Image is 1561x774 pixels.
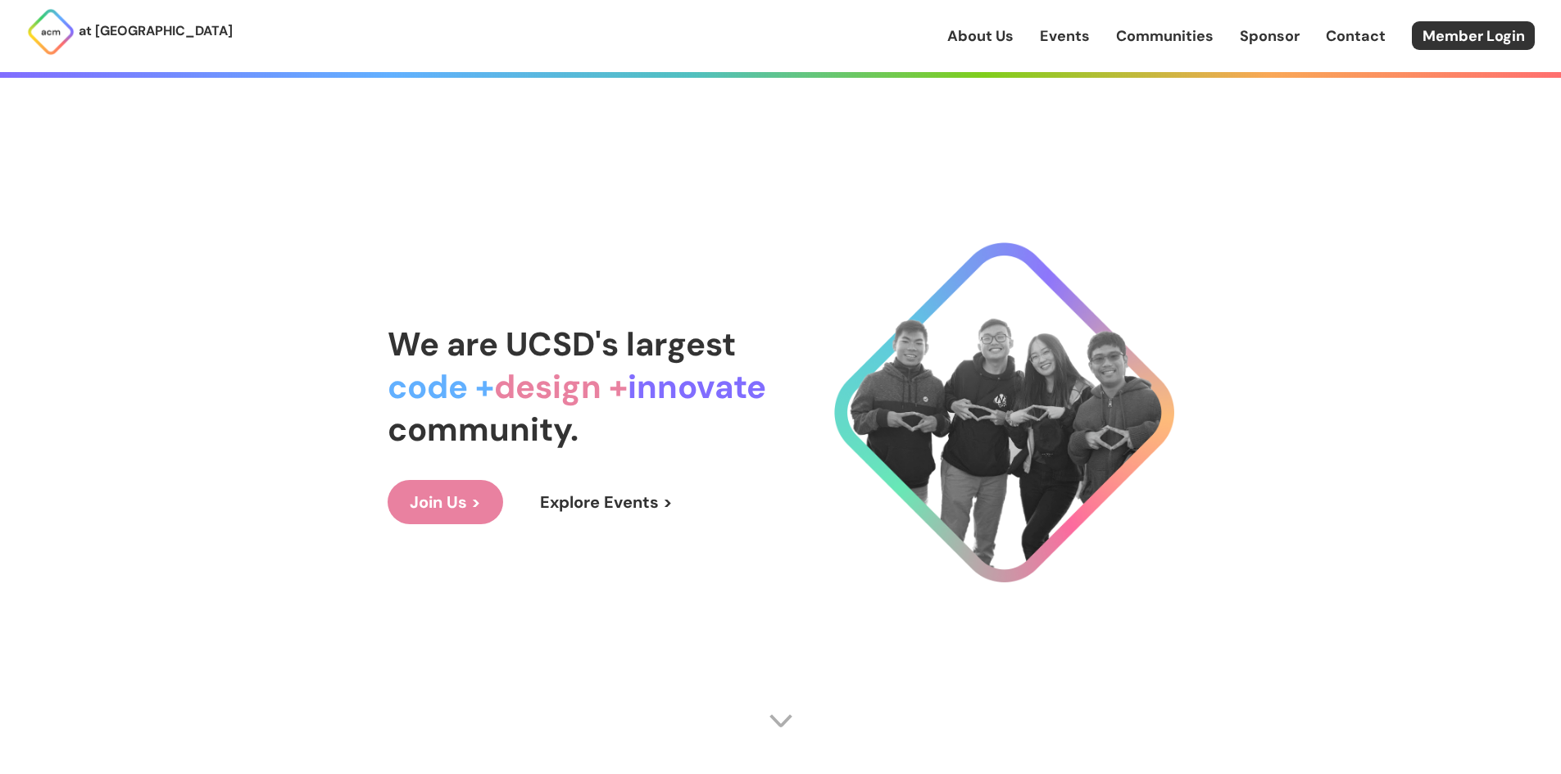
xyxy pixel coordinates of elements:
[1326,25,1386,47] a: Contact
[834,242,1174,582] img: Cool Logo
[26,7,75,57] img: ACM Logo
[26,7,233,57] a: at [GEOGRAPHIC_DATA]
[947,25,1014,47] a: About Us
[388,365,494,408] span: code +
[1240,25,1300,47] a: Sponsor
[518,480,695,524] a: Explore Events >
[494,365,628,408] span: design +
[769,708,793,733] img: Scroll Arrow
[79,20,233,42] p: at [GEOGRAPHIC_DATA]
[1412,21,1535,50] a: Member Login
[388,323,736,365] span: We are UCSD's largest
[388,480,503,524] a: Join Us >
[388,408,579,450] span: community.
[1116,25,1214,47] a: Communities
[628,365,766,408] span: innovate
[1040,25,1090,47] a: Events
